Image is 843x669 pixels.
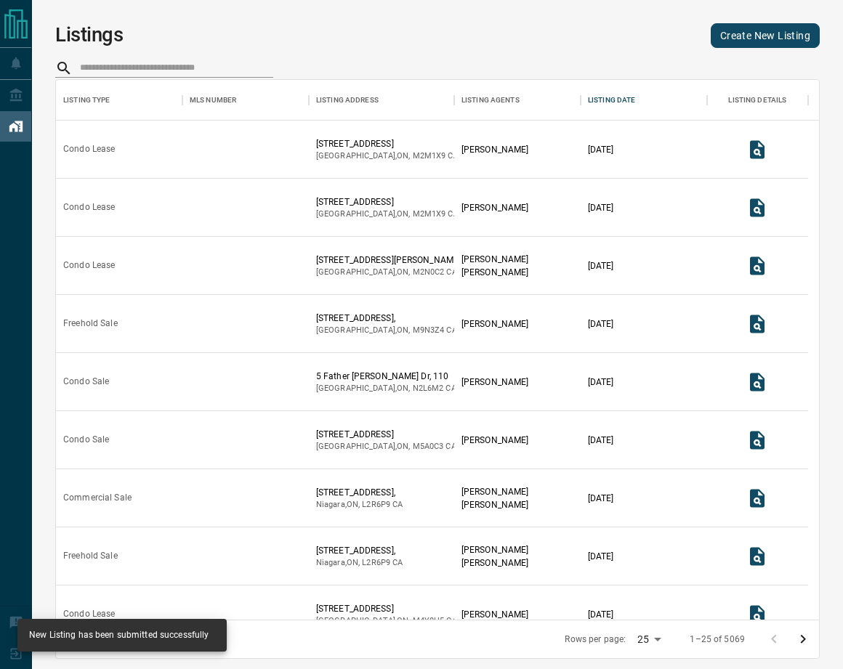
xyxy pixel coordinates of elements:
[316,602,457,615] p: [STREET_ADDRESS]
[461,376,528,389] p: [PERSON_NAME]
[316,80,379,121] div: Listing Address
[413,151,446,161] span: m2m1x9
[316,544,403,557] p: [STREET_ADDRESS],
[316,195,459,208] p: [STREET_ADDRESS]
[413,442,444,451] span: m5a0c3
[63,492,132,504] div: Commercial Sale
[316,137,459,150] p: [STREET_ADDRESS]
[454,80,581,121] div: Listing Agents
[316,312,457,325] p: [STREET_ADDRESS],
[316,557,403,569] p: Niagara , ON , CA
[316,428,456,441] p: [STREET_ADDRESS]
[461,143,528,156] p: [PERSON_NAME]
[56,80,182,121] div: Listing Type
[461,317,528,331] p: [PERSON_NAME]
[581,80,707,121] div: Listing Date
[461,266,528,279] p: [PERSON_NAME]
[63,317,118,330] div: Freehold Sale
[63,143,115,155] div: Condo Lease
[461,485,528,498] p: [PERSON_NAME]
[588,434,614,447] p: [DATE]
[362,500,390,509] span: l2r6p9
[55,23,124,46] h1: Listings
[461,608,528,621] p: [PERSON_NAME]
[316,615,457,627] p: [GEOGRAPHIC_DATA] , ON , CA
[588,80,636,121] div: Listing Date
[190,80,236,121] div: MLS Number
[316,267,461,278] p: [GEOGRAPHIC_DATA] , ON , CA
[565,633,626,646] p: Rows per page:
[316,325,457,336] p: [GEOGRAPHIC_DATA] , ON , CA
[588,376,614,389] p: [DATE]
[743,309,772,338] button: View Listing Details
[29,623,209,647] div: New Listing has been submitted successfully
[711,23,820,48] a: Create New Listing
[707,80,808,121] div: Listing Details
[316,370,456,383] p: 5 Father [PERSON_NAME] Dr, 110
[461,556,528,569] p: [PERSON_NAME]
[461,201,528,214] p: [PERSON_NAME]
[632,629,666,650] div: 25
[316,486,403,499] p: [STREET_ADDRESS],
[316,499,403,511] p: Niagara , ON , CA
[588,259,614,272] p: [DATE]
[743,193,772,222] button: View Listing Details
[182,80,309,121] div: MLS Number
[588,201,614,214] p: [DATE]
[461,498,528,511] p: [PERSON_NAME]
[63,434,109,446] div: Condo Sale
[63,550,118,562] div: Freehold Sale
[743,368,772,397] button: View Listing Details
[588,550,614,563] p: [DATE]
[413,325,445,335] span: m9n3z4
[743,600,772,629] button: View Listing Details
[743,484,772,513] button: View Listing Details
[63,201,115,214] div: Condo Lease
[743,251,772,280] button: View Listing Details
[316,150,459,162] p: [GEOGRAPHIC_DATA] , ON , CA
[309,80,454,121] div: Listing Address
[63,376,109,388] div: Condo Sale
[413,616,445,625] span: m4y0h5
[413,267,445,277] span: m2n0c2
[743,542,772,571] button: View Listing Details
[63,80,110,121] div: Listing Type
[316,208,459,220] p: [GEOGRAPHIC_DATA] , ON , CA
[728,80,786,121] div: Listing Details
[316,254,461,267] p: [STREET_ADDRESS][PERSON_NAME]
[588,317,614,331] p: [DATE]
[413,209,446,219] span: m2m1x9
[316,441,456,453] p: [GEOGRAPHIC_DATA] , ON , CA
[588,608,614,621] p: [DATE]
[63,608,115,620] div: Condo Lease
[743,426,772,455] button: View Listing Details
[588,143,614,156] p: [DATE]
[461,80,520,121] div: Listing Agents
[461,253,528,266] p: [PERSON_NAME]
[461,543,528,556] p: [PERSON_NAME]
[316,383,456,394] p: [GEOGRAPHIC_DATA] , ON , CA
[588,492,614,505] p: [DATE]
[743,135,772,164] button: View Listing Details
[461,434,528,447] p: [PERSON_NAME]
[362,558,390,567] span: l2r6p9
[788,625,818,654] button: Go to next page
[413,384,444,393] span: n2l6m2
[690,633,745,646] p: 1–25 of 5069
[63,259,115,272] div: Condo Lease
